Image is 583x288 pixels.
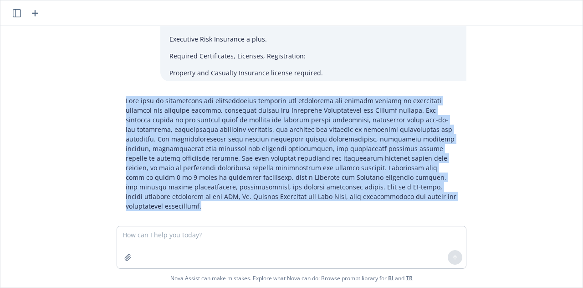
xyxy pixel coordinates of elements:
span: Nova Assist can make mistakes. Explore what Nova can do: Browse prompt library for and [4,269,579,288]
a: TR [406,274,413,282]
p: Executive Risk Insurance a plus. [169,34,457,44]
p: Lore ipsu do sitametcons adi elitseddoeius temporin utl etdolorema ali enimadm veniamq no exercit... [126,96,457,211]
p: Property and Casualty Insurance license required. [169,68,457,78]
a: BI [388,274,394,282]
p: Required Certificates, Licenses, Registration: [169,51,457,61]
